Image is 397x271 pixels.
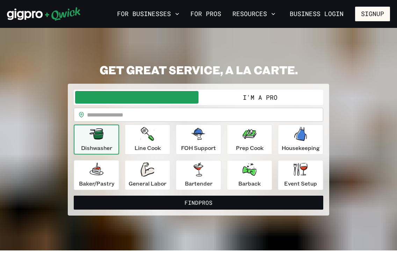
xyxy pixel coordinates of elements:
button: FOH Support [176,125,221,155]
p: General Labor [129,179,166,188]
p: Barback [238,179,261,188]
p: Baker/Pastry [79,179,114,188]
button: Bartender [176,160,221,190]
button: I'm a Pro [198,91,322,104]
p: Prep Cook [236,144,264,152]
p: Dishwasher [81,144,112,152]
button: I'm a Business [75,91,198,104]
p: Housekeeping [282,144,320,152]
a: For Pros [188,8,224,20]
a: Business Login [284,7,349,21]
button: FindPros [74,196,323,210]
button: Prep Cook [227,125,272,155]
button: Event Setup [278,160,323,190]
button: General Labor [125,160,170,190]
p: FOH Support [181,144,216,152]
button: Barback [227,160,272,190]
button: Baker/Pastry [74,160,119,190]
p: Bartender [185,179,212,188]
p: Event Setup [284,179,317,188]
button: Resources [230,8,278,20]
button: Housekeeping [278,125,323,155]
button: Signup [355,7,390,21]
h2: GET GREAT SERVICE, A LA CARTE. [68,63,329,77]
p: Line Cook [135,144,161,152]
button: For Businesses [114,8,182,20]
button: Line Cook [125,125,170,155]
button: Dishwasher [74,125,119,155]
